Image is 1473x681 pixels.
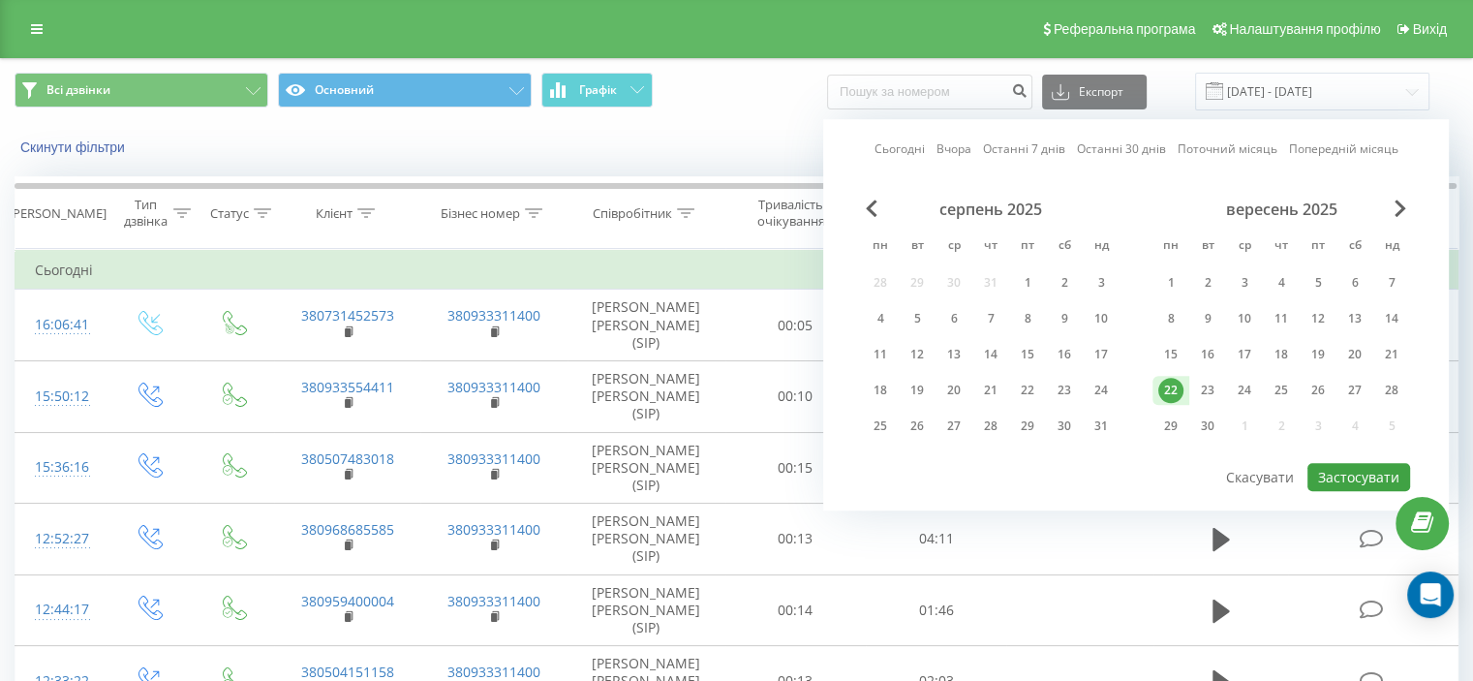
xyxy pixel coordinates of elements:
[1336,340,1373,369] div: сб 20 вер 2025 р.
[725,432,866,504] td: 00:15
[1215,463,1304,491] button: Скасувати
[1300,268,1336,297] div: пт 5 вер 2025 р.
[1342,270,1367,295] div: 6
[301,663,394,681] a: 380504151158
[35,520,86,558] div: 12:52:27
[725,360,866,432] td: 00:10
[827,75,1032,109] input: Пошук за номером
[1336,304,1373,333] div: сб 13 вер 2025 р.
[978,414,1003,439] div: 28
[1269,270,1294,295] div: 4
[983,140,1065,159] a: Останні 7 днів
[1226,268,1263,297] div: ср 3 вер 2025 р.
[1083,412,1120,441] div: нд 31 серп 2025 р.
[1052,306,1077,331] div: 9
[1269,306,1294,331] div: 11
[1373,376,1410,405] div: нд 28 вер 2025 р.
[1226,376,1263,405] div: ср 24 вер 2025 р.
[725,290,866,361] td: 00:05
[1226,304,1263,333] div: ср 10 вер 2025 р.
[1089,306,1114,331] div: 10
[976,232,1005,262] abbr: четвер
[568,360,725,432] td: [PERSON_NAME] [PERSON_NAME] (SIP)
[1083,340,1120,369] div: нд 17 серп 2025 р.
[1077,140,1166,159] a: Останні 30 днів
[1195,342,1220,367] div: 16
[1300,304,1336,333] div: пт 12 вер 2025 р.
[862,340,899,369] div: пн 11 серп 2025 р.
[1377,232,1406,262] abbr: неділя
[1013,232,1042,262] abbr: п’ятниця
[1046,376,1083,405] div: сб 23 серп 2025 р.
[941,306,967,331] div: 6
[1195,270,1220,295] div: 2
[972,340,1009,369] div: чт 14 серп 2025 р.
[972,412,1009,441] div: чт 28 серп 2025 р.
[1052,414,1077,439] div: 30
[1263,268,1300,297] div: чт 4 вер 2025 р.
[1342,306,1367,331] div: 13
[1269,378,1294,403] div: 25
[1379,378,1404,403] div: 28
[862,376,899,405] div: пн 18 серп 2025 р.
[301,306,394,325] a: 380731452573
[1263,304,1300,333] div: чт 11 вер 2025 р.
[875,140,925,159] a: Сьогодні
[1087,232,1116,262] abbr: неділя
[1152,268,1189,297] div: пн 1 вер 2025 р.
[447,663,540,681] a: 380933311400
[1342,342,1367,367] div: 20
[1156,232,1185,262] abbr: понеділок
[1158,378,1183,403] div: 22
[725,504,866,575] td: 00:13
[301,378,394,396] a: 380933554411
[1158,414,1183,439] div: 29
[1050,232,1079,262] abbr: субота
[1230,232,1259,262] abbr: середа
[1195,306,1220,331] div: 9
[862,304,899,333] div: пн 4 серп 2025 р.
[866,504,1006,575] td: 04:11
[301,520,394,539] a: 380968685585
[1379,342,1404,367] div: 21
[1232,378,1257,403] div: 24
[936,340,972,369] div: ср 13 серп 2025 р.
[1152,304,1189,333] div: пн 8 вер 2025 р.
[447,520,540,539] a: 380933311400
[905,414,930,439] div: 26
[1289,140,1398,159] a: Попередній місяць
[35,378,86,416] div: 15:50:12
[1305,342,1331,367] div: 19
[447,378,540,396] a: 380933311400
[301,592,394,610] a: 380959400004
[1083,268,1120,297] div: нд 3 серп 2025 р.
[1015,270,1040,295] div: 1
[1305,270,1331,295] div: 5
[1232,270,1257,295] div: 3
[941,414,967,439] div: 27
[1009,376,1046,405] div: пт 22 серп 2025 р.
[1379,306,1404,331] div: 14
[579,83,617,97] span: Графік
[936,304,972,333] div: ср 6 серп 2025 р.
[1083,304,1120,333] div: нд 10 серп 2025 р.
[1083,376,1120,405] div: нд 24 серп 2025 р.
[35,306,86,344] div: 16:06:41
[1373,304,1410,333] div: нд 14 вер 2025 р.
[1046,304,1083,333] div: сб 9 серп 2025 р.
[1009,268,1046,297] div: пт 1 серп 2025 р.
[1305,378,1331,403] div: 26
[568,290,725,361] td: [PERSON_NAME] [PERSON_NAME] (SIP)
[568,504,725,575] td: [PERSON_NAME] [PERSON_NAME] (SIP)
[541,73,653,108] button: Графік
[1052,378,1077,403] div: 23
[862,412,899,441] div: пн 25 серп 2025 р.
[1226,340,1263,369] div: ср 17 вер 2025 р.
[899,412,936,441] div: вт 26 серп 2025 р.
[1305,306,1331,331] div: 12
[972,376,1009,405] div: чт 21 серп 2025 р.
[447,592,540,610] a: 380933311400
[1052,270,1077,295] div: 2
[1195,378,1220,403] div: 23
[1052,342,1077,367] div: 16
